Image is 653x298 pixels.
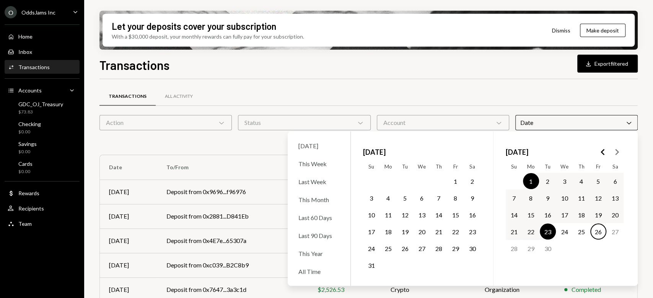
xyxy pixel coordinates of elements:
[109,187,148,196] div: [DATE]
[380,190,396,206] button: Monday, August 4th, 2025
[607,173,623,189] button: Saturday, September 6th, 2025, selected
[380,160,397,173] th: Monday
[590,173,606,189] button: Friday, September 5th, 2025, selected
[18,141,37,147] div: Savings
[294,155,344,172] div: This Week
[363,240,379,256] button: Sunday, August 24th, 2025
[430,160,447,173] th: Thursday
[607,207,623,223] button: Saturday, September 20th, 2025, selected
[380,223,396,240] button: Monday, August 18th, 2025
[5,6,17,18] div: O
[294,191,344,208] div: This Month
[157,253,308,277] td: Deposit from 0xc039...B2C8b9
[523,223,539,240] button: Monday, September 22nd, 2025, selected
[515,115,638,130] div: Date
[157,228,308,253] td: Deposit from 0x4E7e...65307a
[542,21,580,39] button: Dismiss
[506,160,624,274] table: September 2025
[18,33,33,40] div: Home
[506,207,522,223] button: Sunday, September 14th, 2025, selected
[18,160,33,167] div: Cards
[5,83,80,97] a: Accounts
[21,9,55,16] div: OddsJams Inc
[431,240,447,256] button: Thursday, August 28th, 2025
[506,190,522,206] button: Sunday, September 7th, 2025, selected
[523,207,539,223] button: Monday, September 15th, 2025, selected
[448,190,464,206] button: Friday, August 8th, 2025
[377,115,509,130] div: Account
[109,261,148,270] div: [DATE]
[363,223,379,240] button: Sunday, August 17th, 2025
[557,173,573,189] button: Wednesday, September 3rd, 2025, selected
[610,145,624,159] button: Go to the Next Month
[573,207,589,223] button: Thursday, September 18th, 2025, selected
[294,209,344,226] div: Last 60 Days
[5,118,80,137] a: Checking$0.00
[573,223,589,240] button: Thursday, September 25th, 2025
[5,60,80,74] a: Transactions
[397,190,413,206] button: Tuesday, August 5th, 2025
[464,223,480,240] button: Saturday, August 23rd, 2025
[573,173,589,189] button: Thursday, September 4th, 2025, selected
[464,207,480,223] button: Saturday, August 16th, 2025
[363,190,379,206] button: Sunday, August 3rd, 2025
[571,285,601,294] div: Completed
[580,24,625,37] button: Make deposit
[5,201,80,215] a: Recipients
[448,173,464,189] button: Friday, August 1st, 2025
[523,160,539,173] th: Monday
[573,190,589,206] button: Thursday, September 11th, 2025, selected
[18,109,63,115] div: $73.83
[414,223,430,240] button: Wednesday, August 20th, 2025
[99,87,156,106] a: Transactions
[448,207,464,223] button: Friday, August 15th, 2025
[590,223,606,240] button: Today, Friday, September 26th, 2025
[5,158,80,177] a: Cards$0.00
[590,160,607,173] th: Friday
[464,173,480,189] button: Saturday, August 2nd, 2025
[540,240,556,256] button: Tuesday, September 30th, 2025
[506,223,522,240] button: Sunday, September 21st, 2025, selected
[607,190,623,206] button: Saturday, September 13th, 2025, selected
[431,223,447,240] button: Thursday, August 21st, 2025
[464,190,480,206] button: Saturday, August 9th, 2025
[448,223,464,240] button: Friday, August 22nd, 2025
[596,145,610,159] button: Go to the Previous Month
[557,223,573,240] button: Wednesday, September 24th, 2025
[414,160,430,173] th: Wednesday
[5,186,80,200] a: Rewards
[294,263,344,280] div: All Time
[5,138,80,157] a: Savings$0.00
[380,207,396,223] button: Monday, August 11th, 2025
[540,173,556,189] button: Tuesday, September 2nd, 2025, selected
[18,168,33,175] div: $0.00
[539,160,556,173] th: Tuesday
[363,257,379,273] button: Sunday, August 31st, 2025
[5,99,80,117] a: GDC_OJ_Treasury$73.83
[447,160,464,173] th: Friday
[464,160,481,173] th: Saturday
[540,207,556,223] button: Tuesday, September 16th, 2025, selected
[157,155,308,180] th: To/From
[109,236,148,245] div: [DATE]
[506,160,523,173] th: Sunday
[100,155,157,180] th: Date
[5,29,80,43] a: Home
[18,101,63,107] div: GDC_OJ_Treasury
[18,220,32,227] div: Team
[414,207,430,223] button: Wednesday, August 13th, 2025
[557,190,573,206] button: Wednesday, September 10th, 2025, selected
[5,217,80,230] a: Team
[464,240,480,256] button: Saturday, August 30th, 2025
[18,87,42,94] div: Accounts
[294,227,344,244] div: Last 90 Days
[590,207,606,223] button: Friday, September 19th, 2025, selected
[573,160,590,173] th: Thursday
[294,173,344,190] div: Last Week
[431,190,447,206] button: Thursday, August 7th, 2025
[397,240,413,256] button: Tuesday, August 26th, 2025
[18,49,32,55] div: Inbox
[18,129,41,135] div: $0.00
[109,212,148,221] div: [DATE]
[157,204,308,228] td: Deposit from 0x2881...D841Eb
